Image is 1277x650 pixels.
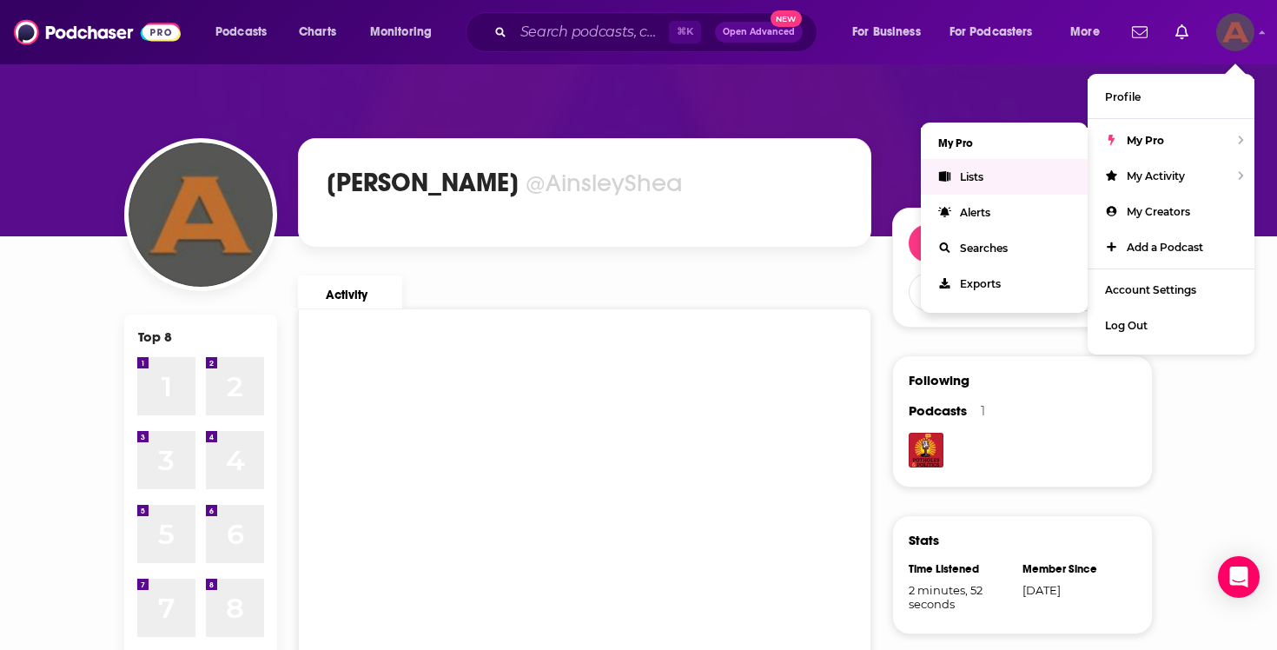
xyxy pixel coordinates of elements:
img: Potholes & Politics: Local Maine Issues from A to Z [909,433,943,468]
span: Podcasts [909,402,967,419]
span: ⌘ K [669,21,701,43]
img: Ainsley Shea [129,143,273,287]
a: Add a Podcast [1088,229,1254,265]
div: Following [909,372,969,388]
button: Open AdvancedNew [715,22,803,43]
h3: Stats [909,532,939,548]
a: Charts [288,18,347,46]
span: Log Out [1105,319,1148,332]
span: More [1070,20,1100,44]
span: Logged in as AinsleyShea [1216,13,1254,51]
div: Time Listened [909,562,1011,576]
div: [DATE] [1022,583,1125,597]
a: Show notifications dropdown [1168,17,1195,47]
button: open menu [203,18,289,46]
span: Podcasts [215,20,267,44]
ul: Show profile menu [1088,74,1254,355]
a: My Creators [1088,194,1254,229]
div: 1 [981,403,985,419]
span: Add a Podcast [1127,241,1203,254]
button: open menu [358,18,454,46]
button: Share [909,273,1136,311]
div: Search podcasts, credits, & more... [482,12,834,52]
span: New [771,10,802,27]
img: User Profile [1216,13,1254,51]
span: For Business [852,20,921,44]
a: Profile [1088,79,1254,115]
span: Monitoring [370,20,432,44]
div: Open Intercom Messenger [1218,556,1260,598]
span: My Activity [1127,169,1185,182]
button: Edit Profile [909,224,1136,262]
input: Search podcasts, credits, & more... [513,18,669,46]
a: Activity [298,275,402,308]
span: Open Advanced [723,28,795,36]
div: Top 8 [138,328,172,345]
span: Charts [299,20,336,44]
span: Profile [1105,90,1141,103]
div: Member Since [1022,562,1125,576]
h1: [PERSON_NAME] [327,167,519,198]
a: Show notifications dropdown [1125,17,1155,47]
button: open menu [938,18,1058,46]
button: open menu [1058,18,1122,46]
div: @AinsleyShea [526,168,683,198]
button: Show profile menu [1216,13,1254,51]
span: For Podcasters [949,20,1033,44]
span: Account Settings [1105,283,1196,296]
a: Account Settings [1088,272,1254,308]
span: 2 minutes, 52 seconds [909,583,1011,611]
span: My Pro [1127,134,1164,147]
img: Podchaser - Follow, Share and Rate Podcasts [14,16,181,49]
button: open menu [840,18,943,46]
span: My Creators [1127,205,1190,218]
